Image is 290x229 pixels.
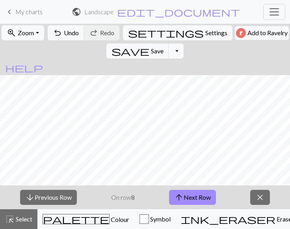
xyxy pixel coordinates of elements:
strong: 8 [131,193,135,201]
p: On row [111,193,135,202]
span: Undo [64,29,79,36]
i: Settings [128,28,204,38]
span: Select [15,215,32,223]
span: public [72,6,81,17]
button: Save [106,44,169,59]
span: keyboard_arrow_left [5,6,14,17]
span: close [255,192,265,203]
span: Save [151,47,164,55]
button: SettingsSettings [123,25,232,40]
a: My charts [5,5,43,19]
button: Undo [48,25,84,40]
span: settings [128,27,204,38]
span: help [5,62,43,73]
span: save [112,45,149,57]
span: Colour [110,216,129,223]
span: Settings [205,28,227,38]
span: Symbol [149,215,171,223]
span: zoom_in [7,27,16,38]
span: undo [53,27,62,38]
button: Zoom [2,25,44,40]
span: palette [43,214,109,225]
h2: Landscape vest / Screenshot [84,8,113,15]
button: Add to Ravelry [235,26,289,40]
span: Add to Ravelry [247,28,288,38]
span: highlight_alt [5,214,15,225]
img: Ravelry [236,28,246,38]
span: arrow_upward [174,192,184,203]
span: Zoom [18,29,34,36]
button: Toggle navigation [263,4,285,20]
button: Colour [37,209,134,229]
span: My charts [15,8,43,15]
span: edit_document [117,6,240,17]
span: arrow_downward [25,192,35,203]
button: Previous Row [20,190,77,205]
span: ink_eraser [181,214,275,225]
button: Next Row [169,190,216,205]
button: Symbol [134,209,176,229]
